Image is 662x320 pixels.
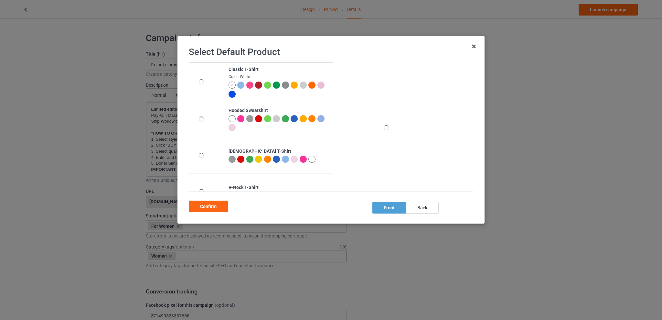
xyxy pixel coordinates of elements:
img: heather_texture.png [282,82,289,89]
div: back [406,202,439,214]
div: Hooded Sweatshirt [229,107,330,114]
div: front [372,202,406,214]
div: Color: White [229,74,330,80]
div: V-Neck T-Shirt [229,184,330,191]
div: Confirm [189,201,228,212]
div: [DEMOGRAPHIC_DATA] T-Shirt [229,148,330,155]
h1: Select Default Product [189,46,473,58]
div: Classic T-Shirt [229,66,330,73]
